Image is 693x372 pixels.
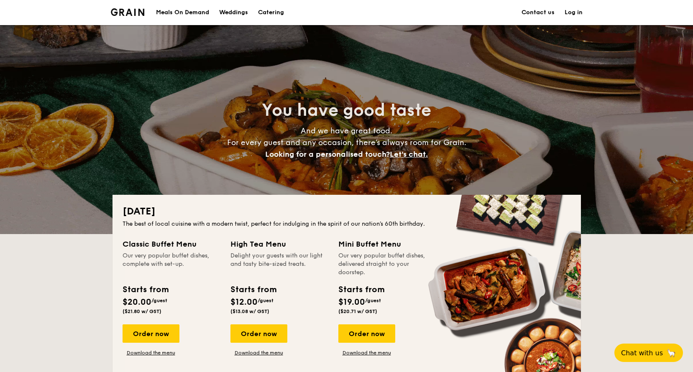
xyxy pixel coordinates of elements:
[123,252,220,277] div: Our very popular buffet dishes, complete with set-up.
[230,283,276,296] div: Starts from
[230,324,287,343] div: Order now
[230,308,269,314] span: ($13.08 w/ GST)
[365,298,381,303] span: /guest
[614,344,683,362] button: Chat with us🦙
[262,100,431,120] span: You have good taste
[123,308,161,314] span: ($21.80 w/ GST)
[230,297,258,307] span: $12.00
[123,349,179,356] a: Download the menu
[151,298,167,303] span: /guest
[230,238,328,250] div: High Tea Menu
[111,8,145,16] img: Grain
[258,298,274,303] span: /guest
[111,8,145,16] a: Logotype
[338,349,395,356] a: Download the menu
[265,150,390,159] span: Looking for a personalised touch?
[123,238,220,250] div: Classic Buffet Menu
[338,283,384,296] div: Starts from
[230,349,287,356] a: Download the menu
[666,348,676,358] span: 🦙
[123,220,571,228] div: The best of local cuisine with a modern twist, perfect for indulging in the spirit of our nation’...
[123,297,151,307] span: $20.00
[338,297,365,307] span: $19.00
[621,349,663,357] span: Chat with us
[338,308,377,314] span: ($20.71 w/ GST)
[390,150,428,159] span: Let's chat.
[123,205,571,218] h2: [DATE]
[230,252,328,277] div: Delight your guests with our light and tasty bite-sized treats.
[338,238,436,250] div: Mini Buffet Menu
[123,324,179,343] div: Order now
[338,324,395,343] div: Order now
[227,126,466,159] span: And we have great food. For every guest and any occasion, there’s always room for Grain.
[338,252,436,277] div: Our very popular buffet dishes, delivered straight to your doorstep.
[123,283,168,296] div: Starts from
